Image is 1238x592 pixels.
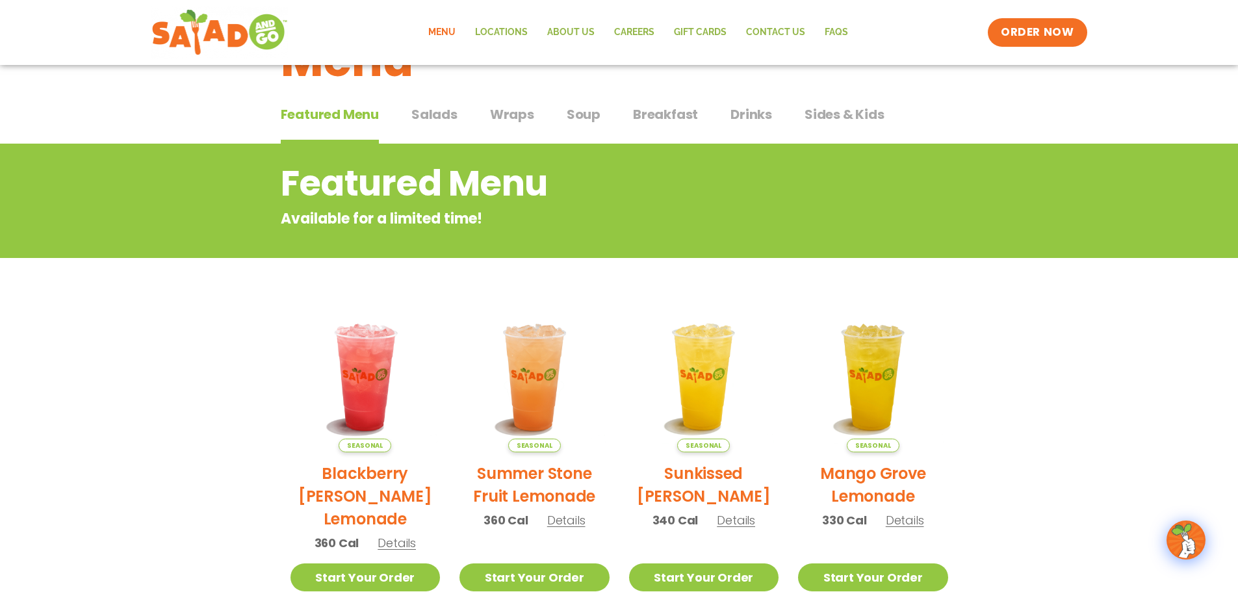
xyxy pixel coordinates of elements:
a: Start Your Order [798,563,948,591]
img: Product photo for Summer Stone Fruit Lemonade [459,302,610,452]
a: Menu [419,18,465,47]
span: Featured Menu [281,105,379,124]
span: Seasonal [677,439,730,452]
span: Soup [567,105,600,124]
span: Details [886,512,924,528]
a: Contact Us [736,18,815,47]
span: 360 Cal [484,511,528,529]
a: Start Your Order [290,563,441,591]
div: Tabbed content [281,100,958,144]
nav: Menu [419,18,858,47]
img: Product photo for Mango Grove Lemonade [798,302,948,452]
h2: Mango Grove Lemonade [798,462,948,508]
a: Start Your Order [629,563,779,591]
span: 360 Cal [315,534,359,552]
img: Product photo for Blackberry Bramble Lemonade [290,302,441,452]
p: Available for a limited time! [281,208,853,229]
span: Details [717,512,755,528]
span: Sides & Kids [805,105,884,124]
span: Details [378,535,416,551]
span: Breakfast [633,105,698,124]
h2: Sunkissed [PERSON_NAME] [629,462,779,508]
span: Details [547,512,586,528]
span: ORDER NOW [1001,25,1074,40]
a: Locations [465,18,537,47]
span: Seasonal [847,439,899,452]
h2: Blackberry [PERSON_NAME] Lemonade [290,462,441,530]
h2: Summer Stone Fruit Lemonade [459,462,610,508]
img: wpChatIcon [1168,522,1204,558]
span: Seasonal [508,439,561,452]
img: Product photo for Sunkissed Yuzu Lemonade [629,302,779,452]
span: 330 Cal [822,511,867,529]
a: GIFT CARDS [664,18,736,47]
a: ORDER NOW [988,18,1087,47]
img: new-SAG-logo-768×292 [151,6,289,58]
a: About Us [537,18,604,47]
span: Wraps [490,105,534,124]
a: FAQs [815,18,858,47]
span: Drinks [730,105,772,124]
a: Start Your Order [459,563,610,591]
span: 340 Cal [652,511,699,529]
h2: Featured Menu [281,157,853,210]
span: Seasonal [339,439,391,452]
span: Salads [411,105,458,124]
a: Careers [604,18,664,47]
